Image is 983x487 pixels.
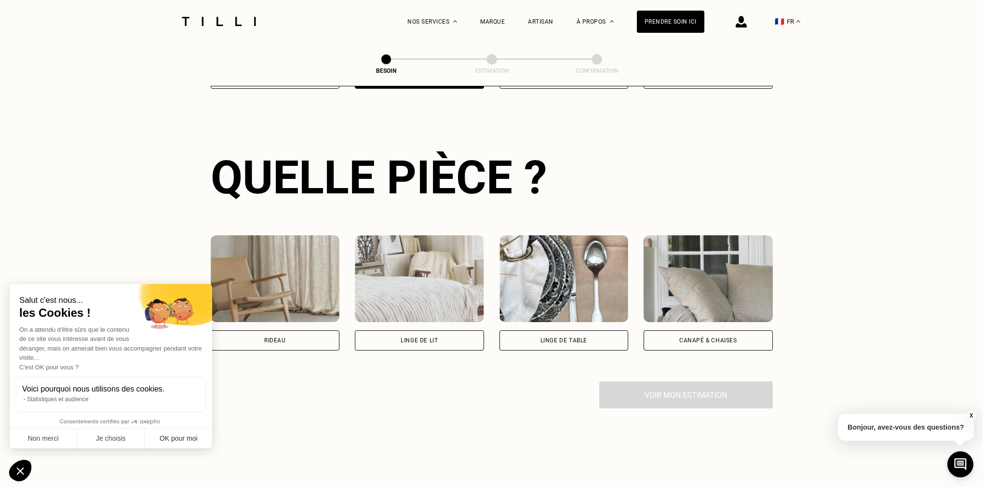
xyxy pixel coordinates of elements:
[644,235,773,322] img: Tilli retouche votre Canapé & chaises
[453,20,457,23] img: Menu déroulant
[499,235,629,322] img: Tilli retouche votre Linge de table
[838,414,974,441] p: Bonjour, avez-vous des questions?
[401,338,438,343] div: Linge de lit
[637,11,704,33] a: Prendre soin ici
[338,68,434,74] div: Besoin
[966,410,976,421] button: X
[211,150,773,204] div: Quelle pièce ?
[444,68,540,74] div: Estimation
[736,16,747,27] img: icône connexion
[264,338,286,343] div: Rideau
[178,17,259,26] img: Logo du service de couturière Tilli
[528,18,553,25] a: Artisan
[549,68,645,74] div: Confirmation
[610,20,614,23] img: Menu déroulant à propos
[796,20,800,23] img: menu déroulant
[480,18,505,25] a: Marque
[679,338,737,343] div: Canapé & chaises
[540,338,587,343] div: Linge de table
[355,235,484,322] img: Tilli retouche votre Linge de lit
[775,17,784,26] span: 🇫🇷
[211,235,340,322] img: Tilli retouche votre Rideau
